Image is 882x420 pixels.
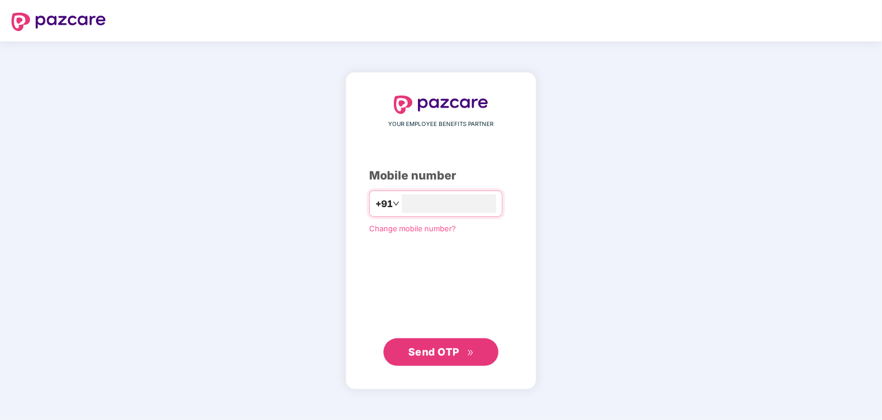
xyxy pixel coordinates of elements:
[467,349,474,357] span: double-right
[389,120,494,129] span: YOUR EMPLOYEE BENEFITS PARTNER
[369,224,456,233] a: Change mobile number?
[384,338,498,366] button: Send OTPdouble-right
[375,197,393,211] span: +91
[11,13,106,31] img: logo
[369,167,513,185] div: Mobile number
[394,96,488,114] img: logo
[408,346,459,358] span: Send OTP
[393,200,400,207] span: down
